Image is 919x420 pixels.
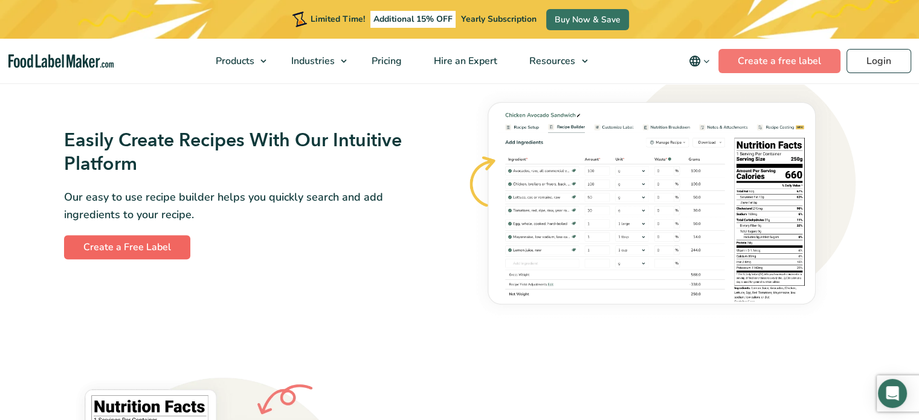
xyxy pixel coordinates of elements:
a: Resources [514,39,593,83]
span: Pricing [368,54,403,68]
span: Limited Time! [311,13,365,25]
span: Resources [526,54,576,68]
span: Industries [288,54,336,68]
a: Create a Free Label [64,235,190,259]
a: Buy Now & Save [546,9,629,30]
a: Industries [276,39,353,83]
div: Open Intercom Messenger [878,379,907,408]
h3: Easily Create Recipes With Our Intuitive Platform [64,129,414,176]
span: Yearly Subscription [461,13,537,25]
span: Hire an Expert [430,54,498,68]
a: Hire an Expert [418,39,511,83]
span: Additional 15% OFF [370,11,456,28]
a: Create a free label [718,49,840,73]
span: Products [212,54,256,68]
a: Products [200,39,272,83]
p: Our easy to use recipe builder helps you quickly search and add ingredients to your recipe. [64,189,414,224]
a: Pricing [356,39,415,83]
a: Login [846,49,911,73]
